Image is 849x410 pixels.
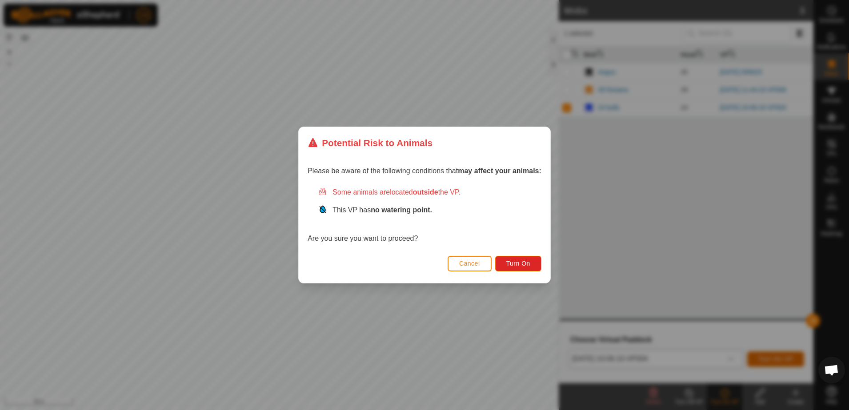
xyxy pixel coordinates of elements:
[308,187,541,244] div: Are you sure you want to proceed?
[448,256,492,271] button: Cancel
[506,260,530,267] span: Turn On
[818,357,845,383] div: Open chat
[332,206,432,214] span: This VP has
[308,167,541,175] span: Please be aware of the following conditions that
[458,167,541,175] strong: may affect your animals:
[390,188,461,196] span: located the VP.
[371,206,432,214] strong: no watering point.
[459,260,480,267] span: Cancel
[308,136,433,150] div: Potential Risk to Animals
[495,256,541,271] button: Turn On
[318,187,541,198] div: Some animals are
[413,188,438,196] strong: outside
